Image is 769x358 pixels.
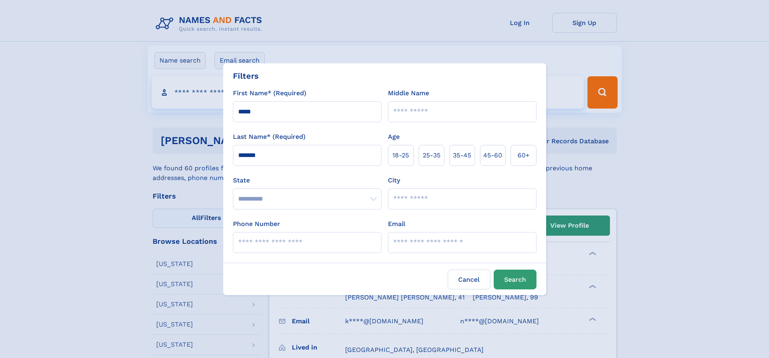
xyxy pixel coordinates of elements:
label: Middle Name [388,88,429,98]
label: Phone Number [233,219,280,229]
label: Age [388,132,400,142]
label: Cancel [448,270,490,289]
label: Last Name* (Required) [233,132,306,142]
span: 60+ [518,151,530,160]
div: Filters [233,70,259,82]
span: 18‑25 [392,151,409,160]
span: 45‑60 [483,151,502,160]
button: Search [494,270,536,289]
label: First Name* (Required) [233,88,306,98]
span: 35‑45 [453,151,471,160]
label: Email [388,219,405,229]
span: 25‑35 [423,151,440,160]
label: State [233,176,381,185]
label: City [388,176,400,185]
